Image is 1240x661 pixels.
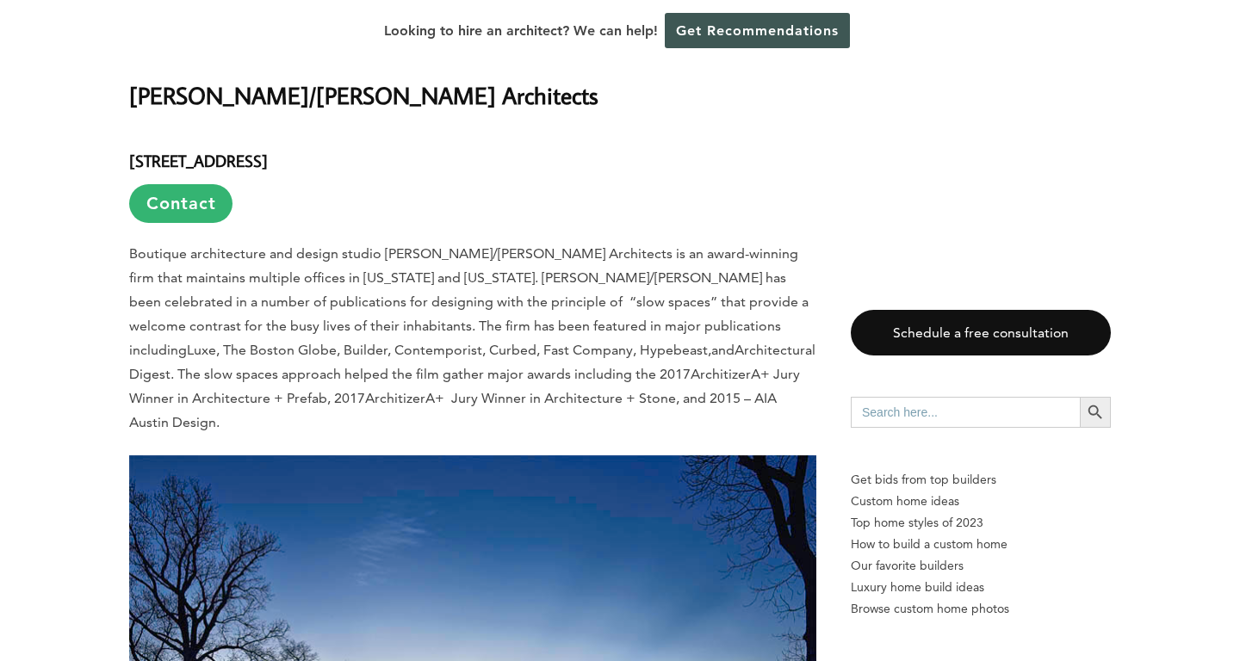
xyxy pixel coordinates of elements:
a: How to build a custom home [851,534,1111,555]
svg: Search [1086,403,1105,422]
a: Browse custom home photos [851,598,1111,620]
i: Luxe, The Boston Globe, Builder, Contemporist, Curbed, Fast Company, Hypebeast, [187,342,711,358]
input: Search here... [851,397,1080,428]
a: Top home styles of 2023 [851,512,1111,534]
h4: [STREET_ADDRESS] [129,133,816,223]
i: Architizer [691,366,751,382]
a: Get Recommendations [665,13,850,48]
a: Luxury home build ideas [851,577,1111,598]
a: Contact [129,184,232,223]
a: Custom home ideas [851,491,1111,512]
h2: [PERSON_NAME]/[PERSON_NAME] Architects [129,53,816,113]
p: Get bids from top builders [851,469,1111,491]
i: Architizer [365,390,425,406]
a: Our favorite builders [851,555,1111,577]
a: Schedule a free consultation [851,310,1111,355]
p: Boutique architecture and design studio [PERSON_NAME]/[PERSON_NAME] Architects is an award-winnin... [129,242,816,435]
i: Architectural Digest [129,342,815,382]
